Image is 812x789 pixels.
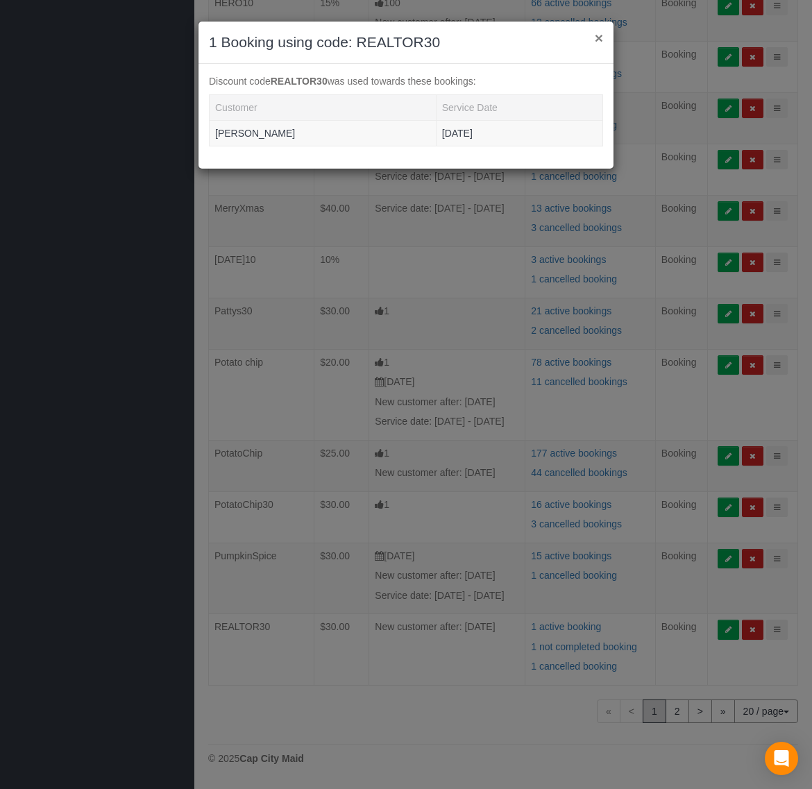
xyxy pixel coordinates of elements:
[436,120,602,146] td: Service Date
[442,128,473,139] a: [DATE]
[210,120,437,146] td: Customer
[765,742,798,775] div: Open Intercom Messenger
[209,74,603,88] p: Discount code was used towards these bookings:
[209,32,603,53] h3: 1 Booking using code: REALTOR30
[436,94,602,120] th: Service Date
[271,76,328,87] strong: REALTOR30
[595,31,603,45] button: ×
[210,94,437,120] th: Customer
[215,128,295,139] a: [PERSON_NAME]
